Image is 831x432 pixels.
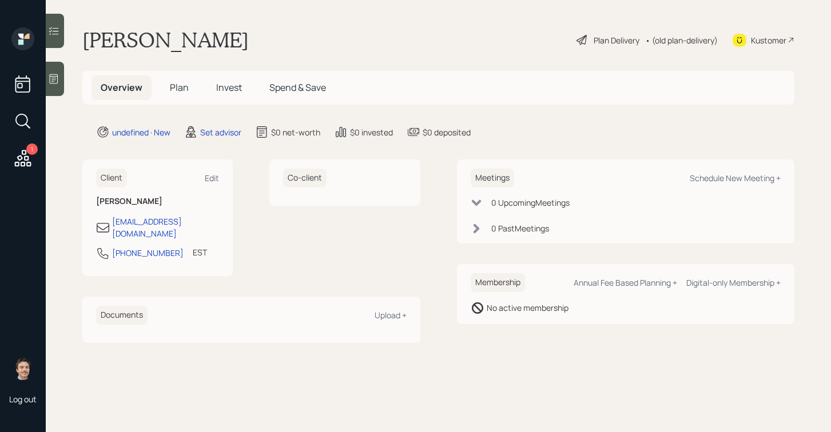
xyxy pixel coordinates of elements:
div: $0 deposited [423,126,471,138]
div: [EMAIL_ADDRESS][DOMAIN_NAME] [112,215,219,239]
div: Plan Delivery [594,34,639,46]
span: Overview [101,81,142,94]
div: Log out [9,394,37,405]
h6: Client [96,169,127,187]
div: $0 net-worth [271,126,320,138]
h6: Co-client [283,169,327,187]
div: Digital-only Membership + [686,277,781,288]
span: Invest [216,81,242,94]
span: Plan [170,81,189,94]
div: undefined · New [112,126,170,138]
div: 0 Upcoming Meeting s [491,197,570,209]
div: Edit [205,173,219,183]
h6: Membership [471,273,525,292]
div: Kustomer [751,34,786,46]
div: EST [193,246,207,258]
span: Spend & Save [269,81,326,94]
img: robby-grisanti-headshot.png [11,357,34,380]
div: Annual Fee Based Planning + [574,277,677,288]
div: No active membership [487,302,568,314]
div: 1 [26,143,38,155]
h6: Documents [96,306,148,325]
div: Schedule New Meeting + [690,173,781,183]
h6: [PERSON_NAME] [96,197,219,206]
div: • (old plan-delivery) [645,34,718,46]
div: 0 Past Meeting s [491,222,549,234]
h1: [PERSON_NAME] [82,27,249,53]
div: [PHONE_NUMBER] [112,247,184,259]
div: $0 invested [350,126,393,138]
div: Upload + [375,310,407,321]
h6: Meetings [471,169,514,187]
div: Set advisor [200,126,241,138]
